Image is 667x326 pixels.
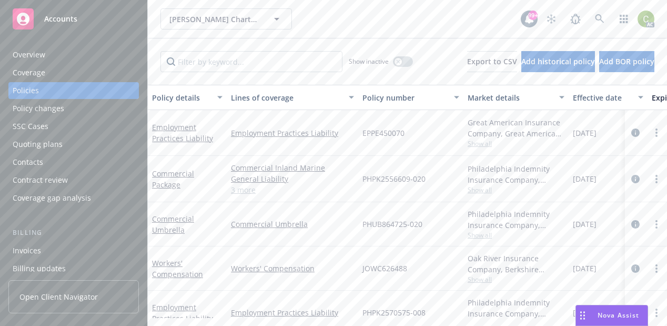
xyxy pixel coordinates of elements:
button: Add BOR policy [599,51,654,72]
a: circleInformation [629,262,642,275]
div: Policy number [362,92,448,103]
a: Employment Practices Liability [152,122,213,143]
a: SSC Cases [8,118,139,135]
button: Add historical policy [521,51,595,72]
button: Lines of coverage [227,85,358,110]
div: Quoting plans [13,136,63,153]
span: [DATE] [573,307,597,318]
span: Add BOR policy [599,56,654,66]
a: Coverage [8,64,139,81]
span: Accounts [44,15,77,23]
img: photo [638,11,654,27]
button: Market details [463,85,569,110]
a: Contacts [8,154,139,171]
a: circleInformation [629,173,642,185]
span: [DATE] [573,219,597,230]
div: Coverage [13,64,45,81]
div: Invoices [13,242,41,259]
button: Nova Assist [575,305,648,326]
a: circleInformation [629,126,642,139]
a: Employment Practices Liability [231,307,354,318]
span: Nova Assist [598,311,639,320]
span: Show all [468,185,564,194]
button: Effective date [569,85,648,110]
a: General Liability [231,173,354,184]
a: more [650,173,663,185]
div: Policy details [152,92,211,103]
a: Accounts [8,4,139,34]
div: Billing [8,228,139,238]
span: PHPK2570575-008 [362,307,426,318]
a: Policy changes [8,100,139,117]
span: Open Client Navigator [19,291,98,302]
button: Policy number [358,85,463,110]
span: Show all [468,275,564,284]
div: Overview [13,46,45,63]
button: Export to CSV [467,51,517,72]
div: SSC Cases [13,118,48,135]
a: more [650,307,663,319]
input: Filter by keyword... [160,51,342,72]
a: Commercial Inland Marine [231,162,354,173]
div: Billing updates [13,260,66,277]
span: JOWC626488 [362,263,407,274]
span: Add historical policy [521,56,595,66]
a: more [650,262,663,275]
a: Switch app [613,8,634,29]
a: Billing updates [8,260,139,277]
div: Philadelphia Indemnity Insurance Company, [GEOGRAPHIC_DATA] Insurance Companies [468,163,564,185]
span: [DATE] [573,173,597,184]
div: Lines of coverage [231,92,342,103]
div: Great American Insurance Company, Great American Insurance Group [468,117,564,139]
a: Invoices [8,242,139,259]
div: Contract review [13,172,68,189]
span: Export to CSV [467,56,517,66]
a: Report a Bug [565,8,586,29]
div: Philadelphia Indemnity Insurance Company, [GEOGRAPHIC_DATA] Insurance Companies [468,209,564,231]
a: circleInformation [629,218,642,231]
a: Search [589,8,610,29]
span: PHUB864725-020 [362,219,422,230]
div: Drag to move [576,305,589,325]
span: [DATE] [573,127,597,139]
a: Employment Practices Liability [152,302,213,323]
a: Policies [8,82,139,99]
span: [DATE] [573,263,597,274]
a: Commercial Package [152,169,194,190]
a: Workers' Compensation [231,263,354,274]
span: PHPK2556609-020 [362,173,426,184]
a: more [650,126,663,139]
span: EPPE450070 [362,127,405,139]
a: Employment Practices Liability [231,127,354,139]
div: 99+ [528,11,538,20]
div: Coverage gap analysis [13,190,91,206]
div: Effective date [573,92,632,103]
a: Overview [8,46,139,63]
span: Show inactive [349,57,389,66]
div: Oak River Insurance Company, Berkshire Hathaway Homestate Companies (BHHC) [468,253,564,275]
a: Coverage gap analysis [8,190,139,206]
a: Commercial Umbrella [231,219,354,230]
a: Stop snowing [541,8,562,29]
a: more [650,218,663,231]
a: Contract review [8,172,139,189]
div: Policy changes [13,100,64,117]
a: Commercial Umbrella [152,214,194,235]
span: [PERSON_NAME] Charter Schools [169,14,260,25]
div: Philadelphia Indemnity Insurance Company, [GEOGRAPHIC_DATA] Insurance Companies [468,297,564,319]
div: Contacts [13,154,43,171]
a: 3 more [231,184,354,195]
a: Quoting plans [8,136,139,153]
span: Show all [468,231,564,240]
span: Show all [468,139,564,148]
div: Policies [13,82,39,99]
button: Policy details [148,85,227,110]
div: Market details [468,92,553,103]
button: [PERSON_NAME] Charter Schools [160,8,292,29]
a: Workers' Compensation [152,258,203,279]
